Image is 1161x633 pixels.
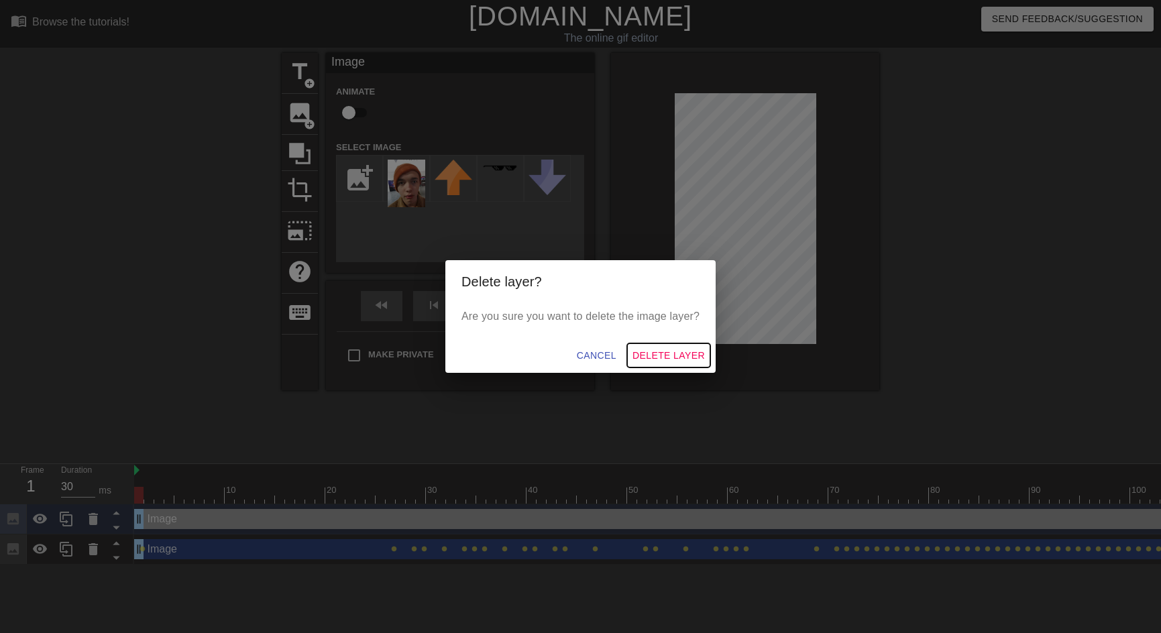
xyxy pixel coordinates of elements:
button: Delete Layer [627,343,710,368]
button: Cancel [571,343,622,368]
span: Delete Layer [632,347,705,364]
h2: Delete layer? [461,271,700,292]
p: Are you sure you want to delete the image layer? [461,308,700,325]
span: Cancel [577,347,616,364]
